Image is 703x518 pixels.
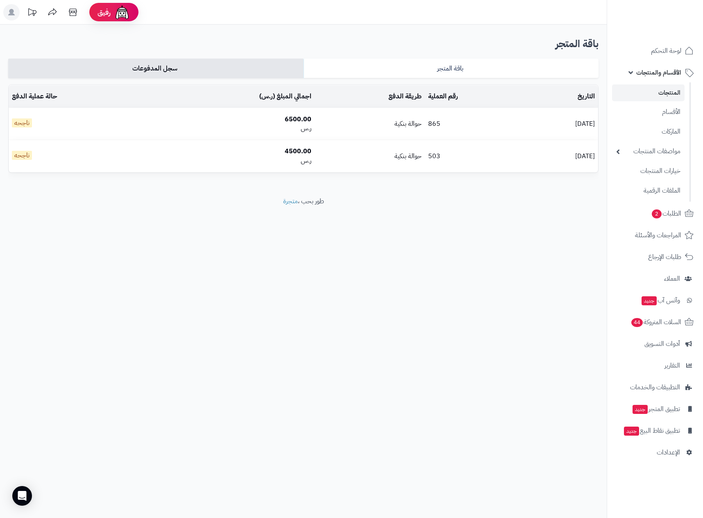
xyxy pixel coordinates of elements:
[612,225,698,245] a: المراجعات والأسئلة
[526,85,598,108] td: التاريخ
[664,360,680,371] span: التقارير
[8,59,304,78] a: سجل المدفوعات
[304,59,599,78] a: باقة المتجر
[633,405,648,414] span: جديد
[648,251,681,263] span: طلبات الإرجاع
[612,103,685,121] a: الأقسام
[630,382,680,393] span: التطبيقات والخدمات
[642,296,657,305] span: جديد
[612,269,698,289] a: العملاء
[612,377,698,397] a: التطبيقات والخدمات
[612,123,685,141] a: الماركات
[664,273,680,284] span: العملاء
[631,318,643,327] span: 44
[612,421,698,441] a: تطبيق نقاط البيعجديد
[652,209,662,218] span: 2
[612,291,698,310] a: وآتس آبجديد
[12,151,32,160] label: ناجحه
[425,140,526,172] td: 503
[636,67,681,78] span: الأقسام والمنتجات
[156,156,311,166] div: ر.س
[612,182,685,200] a: الملفات الرقمية
[12,118,32,127] label: ناجحه
[425,85,526,108] td: رقم العملية
[156,124,311,133] div: ر.س
[612,84,685,101] a: المنتجات
[657,447,680,458] span: الإعدادات
[623,425,680,436] span: تطبيق نقاط البيع
[651,208,681,219] span: الطلبات
[635,229,681,241] span: المراجعات والأسئلة
[22,4,42,23] a: تحديثات المنصة
[612,143,685,160] a: مواصفات المنتجات
[624,427,639,436] span: جديد
[315,108,424,140] td: حوالة بنكية
[612,399,698,419] a: تطبيق المتجرجديد
[315,140,424,172] td: حوالة بنكية
[283,196,298,206] a: متجرة
[612,162,685,180] a: خيارات المنتجات
[644,338,680,350] span: أدوات التسويق
[630,316,681,328] span: السلات المتروكة
[526,140,598,172] td: [DATE]
[152,85,315,108] td: اجمالي المبلغ (ر.س)
[641,295,680,306] span: وآتس آب
[612,443,698,462] a: الإعدادات
[425,108,526,140] td: 865
[612,204,698,223] a: الطلبات2
[114,4,130,20] img: ai-face.png
[98,7,111,17] span: رفيق
[612,41,698,61] a: لوحة التحكم
[8,36,599,52] h2: باقة المتجر
[526,108,598,140] td: [DATE]
[12,486,32,506] div: Open Intercom Messenger
[632,403,680,415] span: تطبيق المتجر
[651,45,681,57] span: لوحة التحكم
[156,115,311,124] div: 6500.00
[156,147,311,156] div: 4500.00
[612,247,698,267] a: طلبات الإرجاع
[612,312,698,332] a: السلات المتروكة44
[9,85,152,108] td: حالة عملية الدفع
[612,334,698,354] a: أدوات التسويق
[315,85,424,108] td: طريقة الدفع
[612,356,698,375] a: التقارير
